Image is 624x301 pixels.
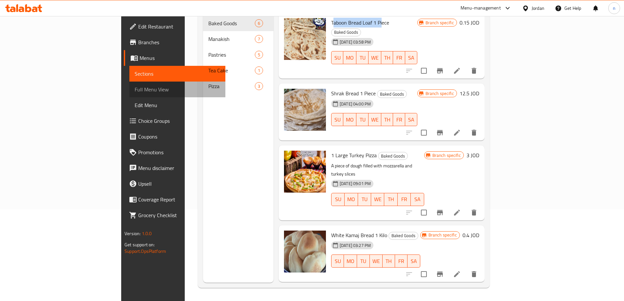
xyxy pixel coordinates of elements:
span: TH [387,195,395,204]
span: TU [361,195,369,204]
span: SU [334,53,341,63]
span: Menus [140,54,220,62]
span: SU [334,115,341,124]
a: Sections [129,66,225,82]
div: Baked Goods [377,90,407,98]
span: 7 [255,36,263,42]
span: Grocery Checklist [138,211,220,219]
span: Baked Goods [208,19,255,27]
span: WE [371,53,379,63]
span: FR [398,256,405,266]
span: Branch specific [423,90,457,97]
span: [DATE] 03:27 PM [337,242,373,249]
nav: Menu sections [203,13,274,97]
span: 6 [255,20,263,27]
span: WE [371,115,379,124]
a: Coverage Report [124,192,225,207]
div: Tea Cake1 [203,63,274,78]
button: MO [345,193,358,206]
span: WE [372,256,380,266]
div: Pizza3 [203,78,274,94]
button: Branch-specific-item [432,266,448,282]
button: Branch-specific-item [432,205,448,220]
button: FR [393,113,405,126]
span: MO [346,53,354,63]
img: Taboon Bread Loaf 1 Piece [284,18,326,60]
span: Upsell [138,180,220,188]
span: Baked Goods [377,90,407,98]
img: 1 Large Turkey Pizza [284,151,326,193]
span: Version: [124,229,141,238]
button: FR [393,51,405,64]
button: SU [331,113,343,126]
span: SA [413,195,421,204]
span: Manakish [208,35,255,43]
button: FR [398,193,411,206]
div: items [255,19,263,27]
h6: 0.4 JOD [463,231,479,240]
button: TH [381,113,393,126]
span: FR [396,115,403,124]
span: TH [385,256,392,266]
a: Edit menu item [453,129,461,137]
h6: 3 JOD [466,151,479,160]
button: Branch-specific-item [432,63,448,79]
span: SA [410,256,417,266]
span: MO [347,256,354,266]
button: SA [405,51,417,64]
span: TU [359,115,366,124]
a: Grocery Checklist [124,207,225,223]
a: Branches [124,34,225,50]
button: FR [395,254,407,268]
button: delete [466,125,482,141]
button: WE [370,254,383,268]
button: delete [466,63,482,79]
button: TU [356,51,369,64]
a: Promotions [124,144,225,160]
span: FR [400,195,408,204]
div: Jordan [532,5,544,12]
button: MO [343,51,356,64]
a: Full Menu View [129,82,225,97]
span: Taboon Bread Loaf 1 Piece [331,18,389,28]
span: 3 [255,83,263,89]
a: Edit menu item [453,209,461,216]
a: Edit Restaurant [124,19,225,34]
span: MO [346,115,354,124]
button: MO [343,113,356,126]
span: 1 Large Turkey Pizza [331,150,377,160]
span: Shrak Bread 1 Piece [331,88,376,98]
button: MO [344,254,357,268]
div: Menu-management [461,4,501,12]
span: Branches [138,38,220,46]
p: A piece of dough filled with mozzarella and turkey slices [331,162,424,178]
span: TH [384,53,391,63]
div: Manakish7 [203,31,274,47]
div: items [255,35,263,43]
button: SA [405,113,417,126]
span: SU [334,256,341,266]
button: TH [383,254,395,268]
span: Promotions [138,148,220,156]
button: SU [331,193,345,206]
span: n [613,5,615,12]
a: Menu disclaimer [124,160,225,176]
span: Branch specific [430,152,463,159]
span: Baked Goods [389,232,418,239]
span: [DATE] 03:58 PM [337,39,373,45]
span: Branch specific [423,20,457,26]
span: Edit Restaurant [138,23,220,30]
span: Menu disclaimer [138,164,220,172]
span: Pastries [208,51,255,59]
span: Pizza [208,82,255,90]
button: SU [331,254,344,268]
button: Branch-specific-item [432,125,448,141]
span: Baked Goods [378,152,407,160]
a: Menus [124,50,225,66]
div: Tea Cake [208,66,255,74]
span: TH [384,115,391,124]
a: Support.OpsPlatform [124,247,166,255]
